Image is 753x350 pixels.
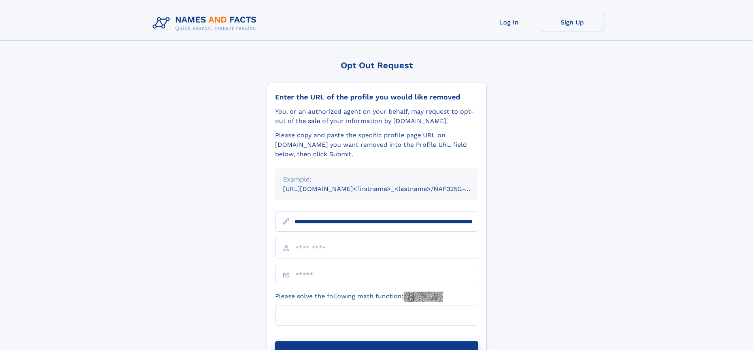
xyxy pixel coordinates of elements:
[283,175,470,184] div: Example:
[267,60,487,70] div: Opt Out Request
[283,185,493,193] small: [URL][DOMAIN_NAME]<firstname>_<lastname>/NAF325G-xxxxxxxx
[275,292,443,302] label: Please solve the following math function:
[275,131,478,159] div: Please copy and paste the specific profile page URL on [DOMAIN_NAME] you want removed into the Pr...
[275,107,478,126] div: You, or an authorized agent on your behalf, may request to opt-out of the sale of your informatio...
[477,13,541,32] a: Log In
[275,93,478,101] div: Enter the URL of the profile you would like removed
[541,13,604,32] a: Sign Up
[149,13,263,34] img: Logo Names and Facts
